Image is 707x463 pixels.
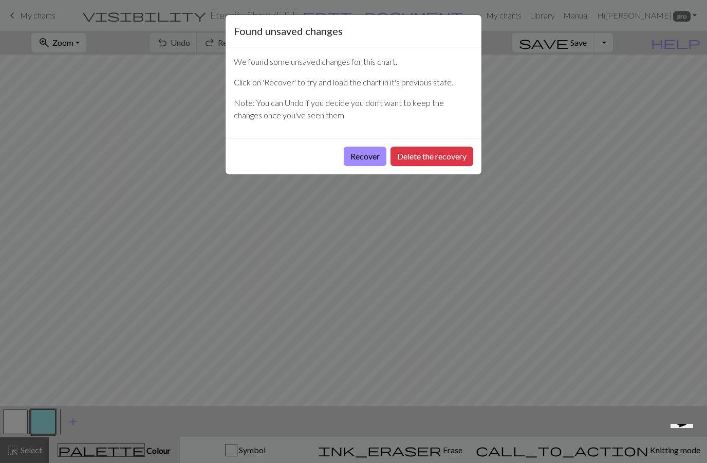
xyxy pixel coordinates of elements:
h5: Found unsaved changes [234,23,343,39]
button: Delete the recovery [390,147,473,166]
iframe: chat widget [666,424,701,457]
p: Click on 'Recover' to try and load the chart in it's previous state. [234,76,473,88]
p: Note: You can Undo if you decide you don't want to keep the changes once you've seen them [234,97,473,121]
p: We found some unsaved changes for this chart. [234,56,473,68]
button: Recover [344,147,386,166]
